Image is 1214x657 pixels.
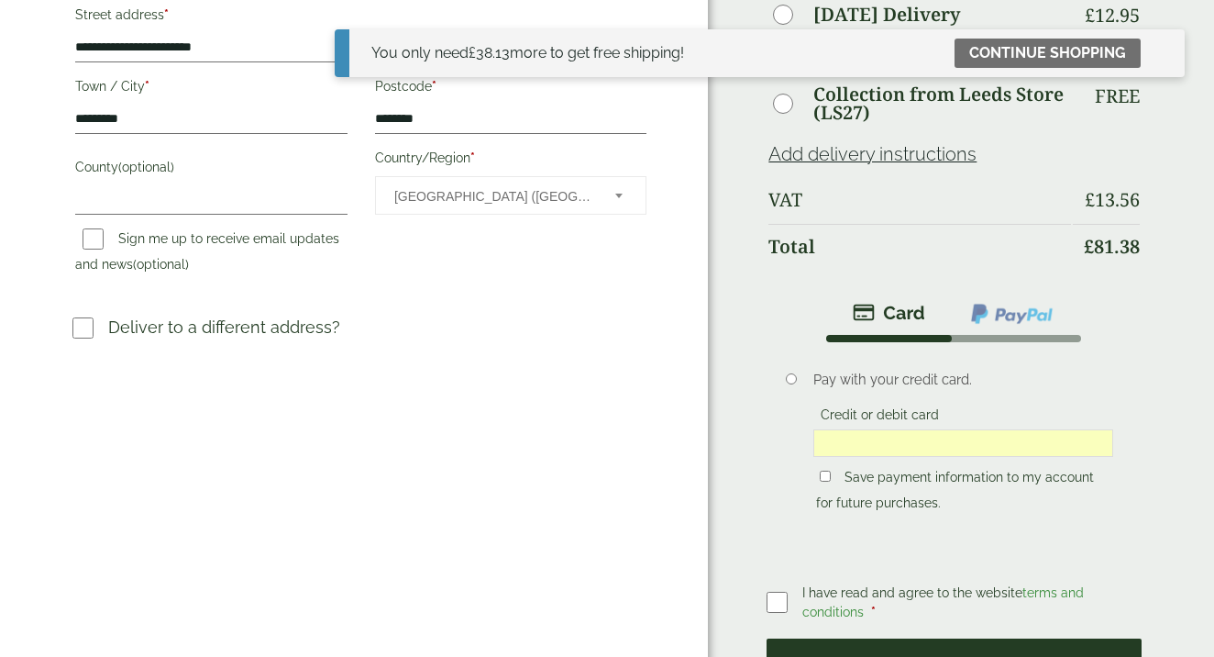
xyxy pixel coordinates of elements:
[1085,187,1095,212] span: £
[75,154,347,185] label: County
[75,73,347,105] label: Town / City
[813,6,960,24] label: [DATE] Delivery
[768,224,1070,269] th: Total
[768,143,977,165] a: Add delivery instructions
[853,302,925,324] img: stripe.png
[469,44,476,61] span: £
[813,407,946,428] label: Credit or debit card
[1084,234,1094,259] span: £
[813,85,1070,122] label: Collection from Leeds Store (LS27)
[470,150,475,165] abbr: required
[812,25,1070,52] p: 2pm Cut off
[375,176,646,215] span: Country/Region
[145,79,149,94] abbr: required
[133,257,189,272] span: (optional)
[871,605,876,619] abbr: required
[394,177,590,216] span: United Kingdom (UK)
[75,231,339,277] label: Sign me up to receive email updates and news
[1084,234,1140,259] bdi: 81.38
[819,435,1108,451] iframe: Secure card payment input frame
[1095,85,1140,107] p: Free
[375,145,646,176] label: Country/Region
[813,370,1113,390] p: Pay with your credit card.
[1085,187,1140,212] bdi: 13.56
[802,585,1084,619] a: terms and conditions
[108,315,340,340] p: Deliver to a different address?
[802,585,1084,619] span: I have read and agree to the website
[75,2,347,33] label: Street address
[955,39,1141,68] a: Continue shopping
[1085,3,1140,28] bdi: 12.95
[1085,3,1095,28] span: £
[118,160,174,174] span: (optional)
[469,44,510,61] span: 38.13
[83,228,104,250] input: Sign me up to receive email updates and news(optional)
[816,470,1094,516] label: Save payment information to my account for future purchases.
[768,178,1070,222] th: VAT
[164,7,169,22] abbr: required
[969,302,1054,326] img: ppcp-gateway.png
[371,42,684,64] div: You only need more to get free shipping!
